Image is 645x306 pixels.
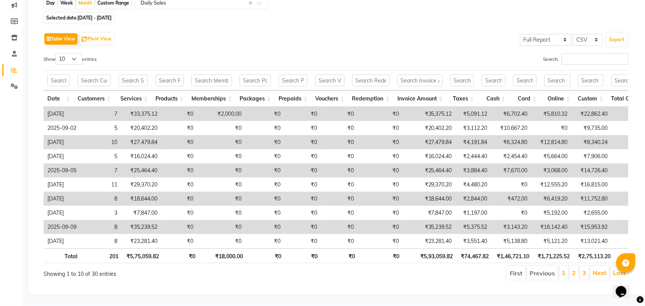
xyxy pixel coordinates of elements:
[284,149,321,164] td: ₹0
[315,74,344,86] input: Search Vouchers
[284,121,321,135] td: ₹0
[44,164,80,178] td: 2025-09-05
[403,178,456,192] td: ₹29,370.20
[188,91,236,107] th: Memberships: activate to sort column ascending
[245,234,284,248] td: ₹0
[197,234,245,248] td: ₹0
[509,91,540,107] th: Card: activate to sort column ascending
[322,248,359,263] th: ₹0
[78,15,112,21] span: [DATE] - [DATE]
[245,149,284,164] td: ₹0
[197,149,245,164] td: ₹0
[612,135,645,149] td: ₹0
[358,121,403,135] td: ₹0
[457,248,493,263] th: ₹74,467.82
[81,248,122,263] th: 201
[491,164,532,178] td: ₹7,670.00
[532,206,572,220] td: ₹5,192.00
[197,121,245,135] td: ₹0
[245,121,284,135] td: ₹0
[491,121,532,135] td: ₹10,667.20
[612,149,645,164] td: ₹0
[404,248,457,263] th: ₹5,93,059.82
[358,192,403,206] td: ₹0
[121,164,161,178] td: ₹25,464.40
[491,107,532,121] td: ₹6,702.40
[358,220,403,234] td: ₹0
[562,269,566,277] a: 1
[612,220,645,234] td: ₹0
[478,91,509,107] th: Cash: activate to sort column ascending
[245,192,284,206] td: ₹0
[44,149,80,164] td: [DATE]
[161,164,197,178] td: ₹0
[541,91,574,107] th: Online: activate to sort column ascending
[80,192,121,206] td: 8
[543,53,629,65] label: Search:
[359,248,404,263] th: ₹0
[284,107,321,121] td: ₹0
[403,135,456,149] td: ₹27,479.84
[245,164,284,178] td: ₹0
[156,74,184,86] input: Search Products
[456,192,491,206] td: ₹2,844.00
[152,91,188,107] th: Products: activate to sort column ascending
[321,206,358,220] td: ₹0
[358,135,403,149] td: ₹0
[572,192,612,206] td: ₹11,752.80
[245,178,284,192] td: ₹0
[122,248,163,263] th: ₹5,75,059.82
[47,74,70,86] input: Search Date
[44,192,80,206] td: [DATE]
[532,121,572,135] td: ₹0
[491,192,532,206] td: ₹472.00
[245,135,284,149] td: ₹0
[613,275,637,298] iframe: chat widget
[44,234,80,248] td: [DATE]
[583,269,587,277] a: 3
[562,53,629,65] input: Search:
[593,269,607,277] a: Next
[121,178,161,192] td: ₹29,370.20
[236,91,275,107] th: Packages: activate to sort column ascending
[240,74,271,86] input: Search Packages
[532,192,572,206] td: ₹6,419.20
[607,33,628,46] button: Export
[572,269,576,277] a: 2
[456,164,491,178] td: ₹3,884.40
[245,220,284,234] td: ₹0
[612,234,645,248] td: ₹0
[491,149,532,164] td: ₹2,454.40
[44,135,80,149] td: [DATE]
[358,178,403,192] td: ₹0
[161,234,197,248] td: ₹0
[358,149,403,164] td: ₹0
[161,135,197,149] td: ₹0
[74,91,115,107] th: Customers: activate to sort column ascending
[161,178,197,192] td: ₹0
[161,206,197,220] td: ₹0
[403,107,456,121] td: ₹35,375.12
[197,220,245,234] td: ₹0
[456,121,491,135] td: ₹3,112.20
[80,107,121,121] td: 7
[80,121,121,135] td: 5
[44,107,80,121] td: [DATE]
[321,220,358,234] td: ₹0
[80,206,121,220] td: 3
[80,178,121,192] td: 11
[80,220,121,234] td: 8
[245,107,284,121] td: ₹0
[284,206,321,220] td: ₹0
[456,107,491,121] td: ₹5,091.12
[245,206,284,220] td: ₹0
[612,121,645,135] td: ₹0
[121,220,161,234] td: ₹35,239.52
[279,74,308,86] input: Search Prepaids
[118,74,148,86] input: Search Services
[532,234,572,248] td: ₹5,121.20
[284,220,321,234] td: ₹0
[44,178,80,192] td: [DATE]
[321,234,358,248] td: ₹0
[491,220,532,234] td: ₹3,143.20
